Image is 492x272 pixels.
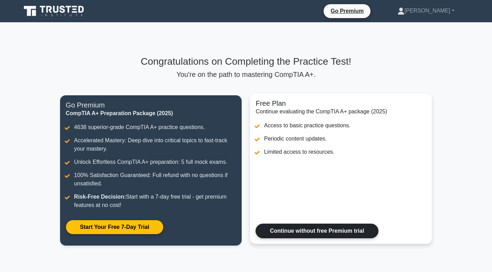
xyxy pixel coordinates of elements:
h3: Congratulations on Completing the Practice Test! [60,56,432,67]
a: Start Your Free 7-Day Trial [66,220,163,234]
a: [PERSON_NAME] [381,4,471,18]
a: Go Premium [326,7,368,15]
a: Continue without free Premium trial [256,224,378,238]
p: You're on the path to mastering CompTIA A+. [60,70,432,79]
